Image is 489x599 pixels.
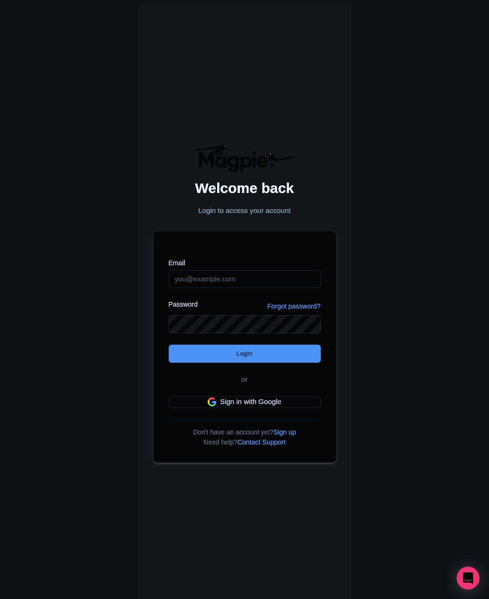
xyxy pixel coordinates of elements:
[169,258,321,268] label: Email
[169,270,321,288] input: you@example.com
[169,419,321,447] div: Don't have an account yet? Need help?
[153,180,336,196] h2: Welcome back
[238,438,286,446] a: Contact Support
[267,301,320,311] a: Forgot password?
[169,345,321,363] input: Login
[457,567,479,589] div: Open Intercom Messenger
[241,374,248,385] span: or
[273,428,296,436] a: Sign up
[191,144,298,173] img: logo-ab69f6fb50320c5b225c76a69d11143b.png
[169,299,198,309] label: Password
[169,396,321,408] a: Sign in with Google
[153,205,336,216] p: Login to access your account
[208,397,216,406] img: google.svg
